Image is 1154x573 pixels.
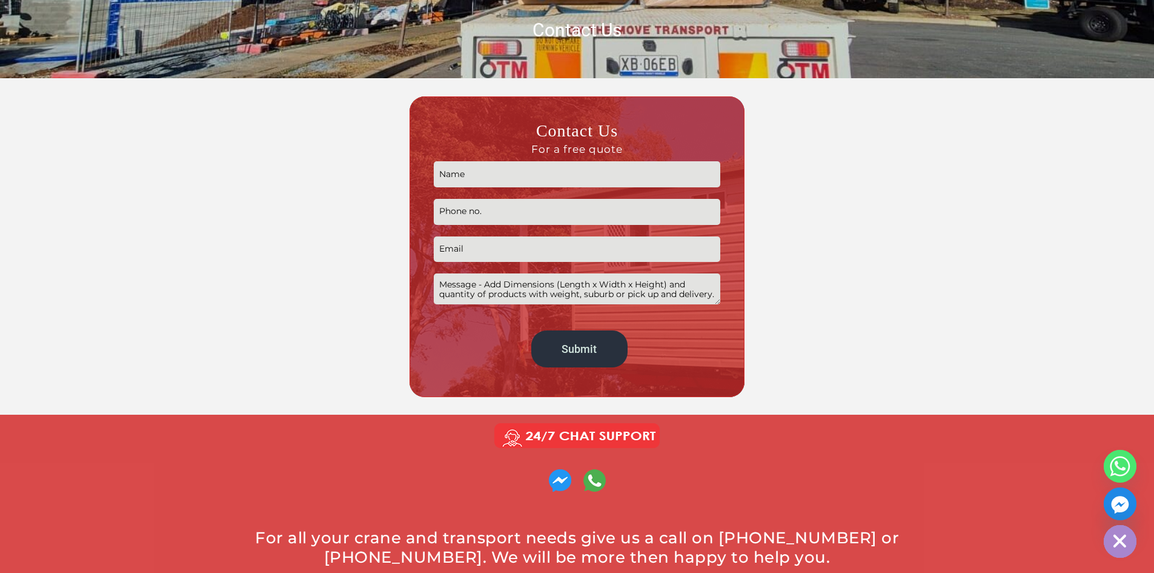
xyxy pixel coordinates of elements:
img: Contact us on Whatsapp [583,469,606,492]
img: Contact us on Whatsapp [549,469,571,492]
h3: Contact Us [434,120,720,155]
input: Email [434,236,720,263]
span: For a free quote [434,142,720,156]
img: Call us Anytime [486,421,668,451]
input: Submit [531,330,628,367]
div: For all your crane and transport needs give us a call on [PHONE_NUMBER] or [PHONE_NUMBER]. We wil... [238,528,917,567]
form: Contact form [434,120,720,373]
input: Phone no. [434,199,720,225]
input: Name [434,161,720,187]
a: Whatsapp [1104,450,1136,483]
a: Facebook_Messenger [1104,488,1136,520]
h1: Contact Us [232,18,923,42]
